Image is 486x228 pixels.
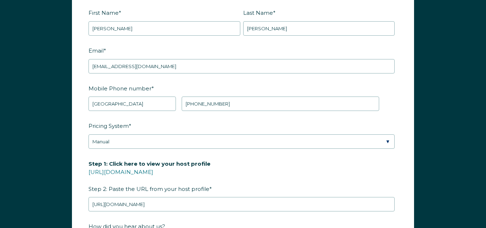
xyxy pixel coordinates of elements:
[88,7,119,18] span: First Name
[88,120,129,131] span: Pricing System
[88,158,210,169] span: Step 1: Click here to view your host profile
[88,83,151,94] span: Mobile Phone number
[88,158,210,195] span: Step 2: Paste the URL from your host profile
[88,45,104,56] span: Email
[88,169,153,175] a: [URL][DOMAIN_NAME]
[243,7,273,18] span: Last Name
[88,197,395,211] input: airbnb.com/users/show/12345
